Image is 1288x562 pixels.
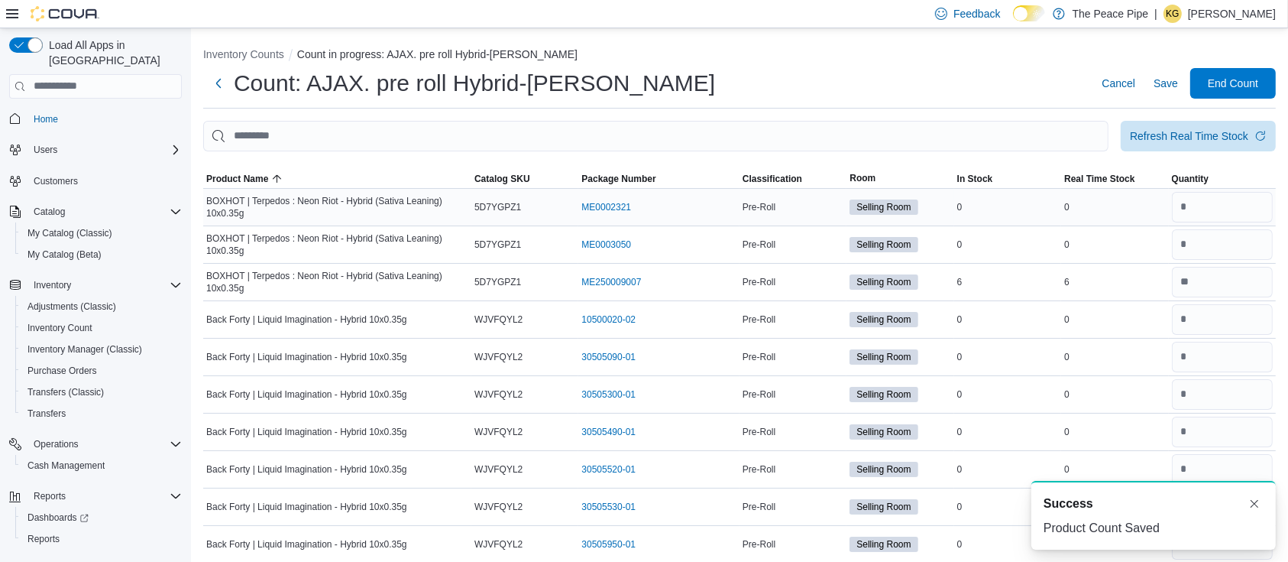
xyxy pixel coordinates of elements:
[581,426,636,438] a: 30505490-01
[21,530,66,548] a: Reports
[28,533,60,545] span: Reports
[15,382,188,403] button: Transfers (Classic)
[15,339,188,360] button: Inventory Manager (Classic)
[856,350,911,364] span: Selling Room
[34,144,57,156] span: Users
[206,173,268,185] span: Product Name
[21,530,182,548] span: Reports
[28,141,182,159] span: Users
[474,351,523,363] span: WJVFQYL2
[15,403,188,424] button: Transfers
[1044,495,1264,513] div: Notification
[21,404,182,423] span: Transfers
[1044,519,1264,538] div: Product Count Saved
[3,486,188,507] button: Reports
[297,48,578,60] button: Count in progress: AJAX. pre roll Hybrid-[PERSON_NAME]
[954,310,1061,329] div: 0
[954,385,1061,404] div: 0
[581,351,636,363] a: 30505090-01
[15,317,188,339] button: Inventory Count
[3,201,188,223] button: Catalog
[21,508,182,527] span: Dashboards
[28,110,64,128] a: Home
[1188,5,1276,23] p: [PERSON_NAME]
[206,538,407,551] span: Back Forty | Liquid Imagination - Hybrid 10x0.35g
[43,37,182,68] span: Load All Apps in [GEOGRAPHIC_DATA]
[3,108,188,130] button: Home
[849,172,875,184] span: Room
[1061,310,1168,329] div: 0
[28,386,104,398] span: Transfers (Classic)
[856,313,911,326] span: Selling Room
[743,538,775,551] span: Pre-Roll
[1147,68,1184,99] button: Save
[1061,198,1168,216] div: 0
[28,227,112,239] span: My Catalog (Classic)
[1245,495,1264,513] button: Dismiss toast
[206,426,407,438] span: Back Forty | Liquid Imagination - Hybrid 10x0.35g
[206,232,468,257] span: BOXHOT | Terpedos : Neon Riot - Hybrid (Sativa Leaning) 10x0.35g
[28,172,84,190] a: Customers
[15,223,188,244] button: My Catalog (Classic)
[15,360,188,382] button: Purchase Orders
[953,6,1000,21] span: Feedback
[34,113,58,125] span: Home
[849,237,917,252] span: Selling Room
[954,460,1061,479] div: 0
[581,201,631,213] a: ME0002321
[1208,76,1258,91] span: End Count
[21,340,182,359] span: Inventory Manager (Classic)
[28,487,182,505] span: Reports
[21,362,103,380] a: Purchase Orders
[581,313,636,326] a: 10500020-02
[954,348,1061,366] div: 0
[1061,170,1168,188] button: Real Time Stock
[21,297,182,316] span: Adjustments (Classic)
[203,47,1276,65] nav: An example of EuiBreadcrumbs
[474,276,521,288] span: 5D7YGPZ1
[1061,385,1168,404] div: 0
[28,322,92,334] span: Inventory Count
[849,462,917,477] span: Selling Room
[28,203,182,221] span: Catalog
[21,456,182,475] span: Cash Management
[954,198,1061,216] div: 0
[15,296,188,317] button: Adjustments (Classic)
[203,48,284,60] button: Inventory Counts
[21,383,110,401] a: Transfers (Classic)
[474,501,523,513] span: WJVFQYL2
[849,275,917,290] span: Selling Room
[3,434,188,455] button: Operations
[856,425,911,439] span: Selling Room
[849,537,917,552] span: Selling Room
[856,275,911,289] span: Selling Room
[474,538,523,551] span: WJVFQYL2
[21,297,122,316] a: Adjustments (Classic)
[21,245,108,264] a: My Catalog (Beta)
[28,435,182,453] span: Operations
[581,388,636,401] a: 30505300-01
[206,351,407,363] span: Back Forty | Liquid Imagination - Hybrid 10x0.35g
[856,200,911,214] span: Selling Room
[743,201,775,213] span: Pre-Roll
[21,404,72,423] a: Transfers
[743,313,775,326] span: Pre-Roll
[28,276,77,294] button: Inventory
[954,535,1061,554] div: 0
[474,463,523,476] span: WJVFQYL2
[1061,460,1168,479] div: 0
[28,435,85,453] button: Operations
[849,349,917,365] span: Selling Room
[206,313,407,326] span: Back Forty | Liquid Imagination - Hybrid 10x0.35g
[28,512,89,524] span: Dashboards
[28,276,182,294] span: Inventory
[474,201,521,213] span: 5D7YGPZ1
[1061,273,1168,291] div: 6
[203,121,1108,151] input: This is a search bar. After typing your query, hit enter to filter the results lower in the page.
[1102,76,1135,91] span: Cancel
[1044,495,1093,513] span: Success
[474,173,530,185] span: Catalog SKU
[28,141,63,159] button: Users
[1121,121,1276,151] button: Refresh Real Time Stock
[1095,68,1141,99] button: Cancel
